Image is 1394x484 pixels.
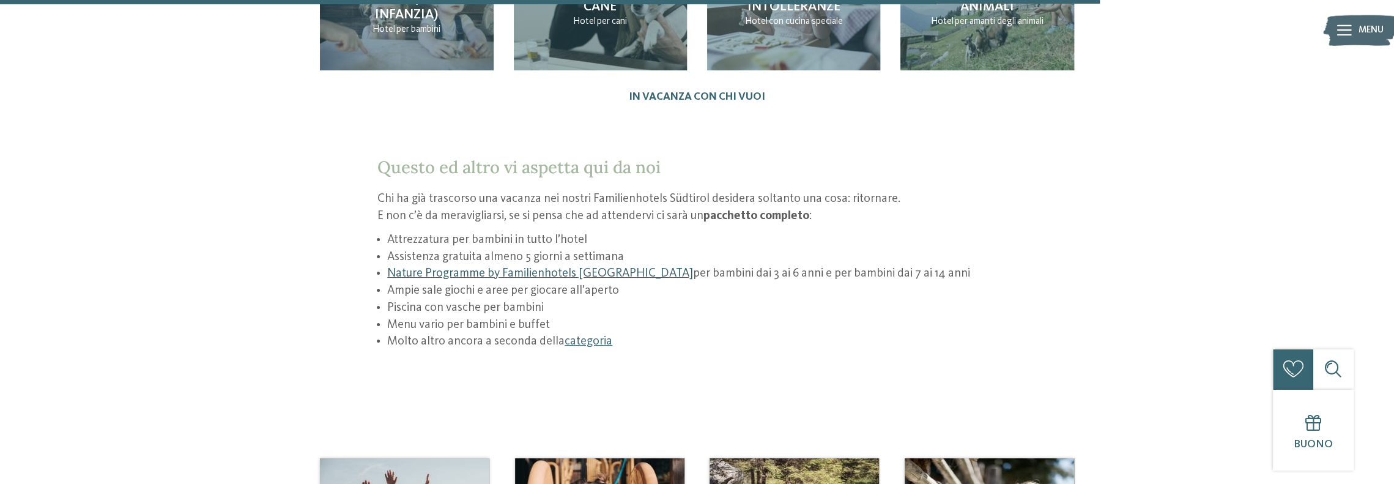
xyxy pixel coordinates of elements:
[387,283,1017,300] li: Ampie sale giochi e aree per giocare all’aperto
[387,300,1017,317] li: Piscina con vasche per bambini
[769,17,843,26] span: con cucina speciale
[955,17,1044,26] span: per amanti degli animali
[1273,390,1354,471] a: Buono
[703,210,809,222] strong: pacchetto completo
[745,17,768,26] span: Hotel
[387,266,1017,283] li: per bambini dai 3 ai 6 anni e per bambini dai 7 ai 14 anni
[565,335,612,348] a: categoria
[387,267,693,280] a: Nature Programme by Familienhotels [GEOGRAPHIC_DATA]
[1294,439,1333,450] span: Buono
[629,91,765,103] a: In vacanza con chi vuoi
[387,333,1017,351] li: Molto altro ancora a seconda della
[573,17,596,26] span: Hotel
[931,17,954,26] span: Hotel
[387,249,1017,266] li: Assistenza gratuita almeno 5 giorni a settimana
[373,24,395,34] span: Hotel
[396,24,440,34] span: per bambini
[377,156,661,178] span: Questo ed altro vi aspetta qui da noi
[387,317,1017,334] li: Menu vario per bambini e buffet
[377,191,1017,225] p: Chi ha già trascorso una vacanza nei nostri Familienhotels Südtirol desidera soltanto una cosa: r...
[597,17,627,26] span: per cani
[387,232,1017,249] li: Attrezzatura per bambini in tutto l’hotel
